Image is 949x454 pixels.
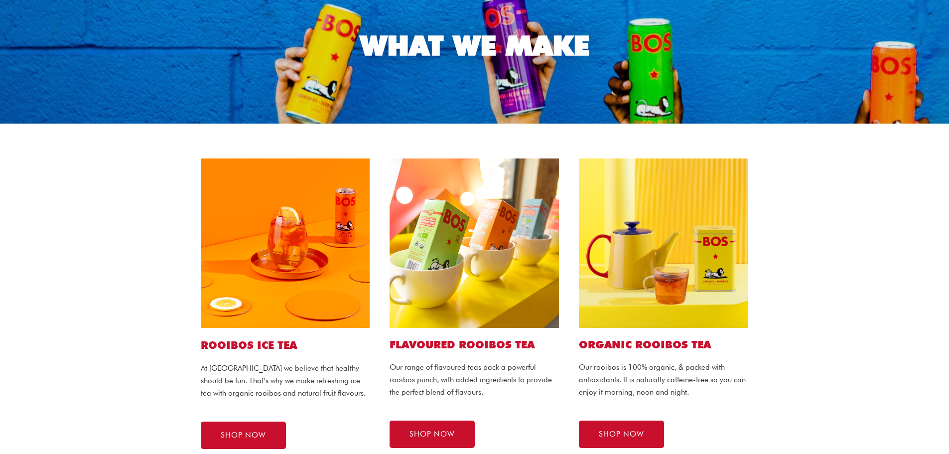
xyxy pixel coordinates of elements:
[599,431,644,438] span: SHOP NOW
[579,338,748,351] h2: Organic ROOIBOS TEA
[201,422,286,449] a: SHOP NOW
[409,431,455,438] span: SHOP NOW
[201,338,370,352] h1: ROOIBOS ICE TEA
[360,32,589,59] div: WHAT WE MAKE
[390,361,559,398] p: Our range of flavoured teas pack a powerful rooibos punch, with added ingredients to provide the ...
[579,361,748,398] p: Our rooibos is 100% organic, & packed with antioxidants. It is naturally caffeine-free so you can...
[221,432,266,439] span: SHOP NOW
[201,362,370,399] p: At [GEOGRAPHIC_DATA] we believe that healthy should be fun. That’s why we make refreshing ice tea...
[579,421,664,448] a: SHOP NOW
[390,421,475,448] a: SHOP NOW
[390,338,559,351] h2: Flavoured ROOIBOS TEA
